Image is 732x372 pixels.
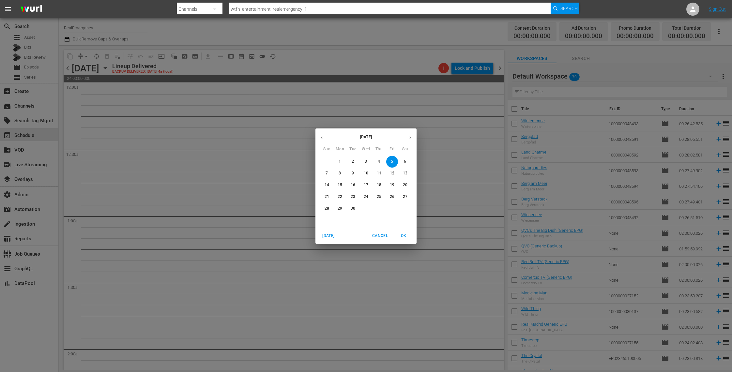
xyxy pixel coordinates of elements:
[403,182,407,188] p: 20
[364,194,368,200] p: 24
[403,194,407,200] p: 27
[339,159,341,164] p: 1
[352,159,354,164] p: 2
[399,146,411,153] span: Sat
[370,231,390,241] button: Cancel
[334,156,346,168] button: 1
[351,194,355,200] p: 23
[399,179,411,191] button: 20
[360,146,372,153] span: Wed
[372,232,388,239] span: Cancel
[373,156,385,168] button: 4
[347,156,359,168] button: 2
[390,171,394,176] p: 12
[325,206,329,211] p: 28
[338,206,342,211] p: 29
[351,182,355,188] p: 16
[393,231,414,241] button: OK
[364,182,368,188] p: 17
[16,2,47,17] img: ans4CAIJ8jUAAAAAAAAAAAAAAAAAAAAAAAAgQb4GAAAAAAAAAAAAAAAAAAAAAAAAJMjXAAAAAAAAAAAAAAAAAAAAAAAAgAT5G...
[360,168,372,179] button: 10
[321,168,333,179] button: 7
[347,179,359,191] button: 16
[334,191,346,203] button: 22
[709,7,726,12] a: Sign Out
[325,182,329,188] p: 14
[373,179,385,191] button: 18
[365,159,367,164] p: 3
[338,182,342,188] p: 15
[328,134,404,140] p: [DATE]
[378,159,380,164] p: 4
[396,232,411,239] span: OK
[390,182,394,188] p: 19
[386,191,398,203] button: 26
[373,191,385,203] button: 25
[399,156,411,168] button: 6
[4,5,12,13] span: menu
[373,168,385,179] button: 11
[318,231,339,241] button: [DATE]
[347,146,359,153] span: Tue
[360,191,372,203] button: 24
[334,179,346,191] button: 15
[399,168,411,179] button: 13
[347,191,359,203] button: 23
[334,146,346,153] span: Mon
[325,194,329,200] p: 21
[339,171,341,176] p: 8
[326,171,328,176] p: 7
[321,179,333,191] button: 14
[377,182,381,188] p: 18
[364,171,368,176] p: 10
[386,168,398,179] button: 12
[321,232,336,239] span: [DATE]
[360,179,372,191] button: 17
[386,179,398,191] button: 19
[386,146,398,153] span: Fri
[404,159,406,164] p: 6
[377,194,381,200] p: 25
[373,146,385,153] span: Thu
[321,146,333,153] span: Sun
[391,159,393,164] p: 5
[338,194,342,200] p: 22
[347,203,359,215] button: 30
[560,3,578,14] span: Search
[347,168,359,179] button: 9
[377,171,381,176] p: 11
[352,171,354,176] p: 9
[399,191,411,203] button: 27
[321,191,333,203] button: 21
[334,168,346,179] button: 8
[351,206,355,211] p: 30
[386,156,398,168] button: 5
[390,194,394,200] p: 26
[403,171,407,176] p: 13
[321,203,333,215] button: 28
[334,203,346,215] button: 29
[360,156,372,168] button: 3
